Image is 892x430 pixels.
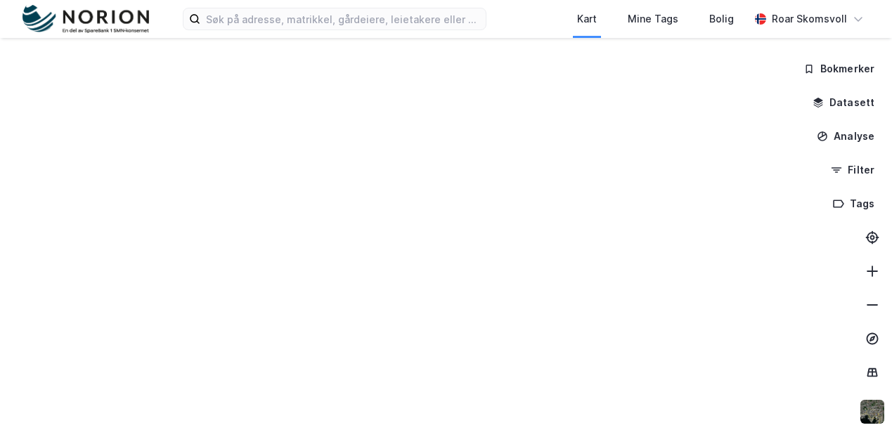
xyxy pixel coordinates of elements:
iframe: Chat Widget [822,363,892,430]
div: Mine Tags [628,11,678,27]
div: Roar Skomsvoll [772,11,847,27]
div: Kart [577,11,597,27]
div: Bolig [709,11,734,27]
img: norion-logo.80e7a08dc31c2e691866.png [22,5,149,34]
input: Søk på adresse, matrikkel, gårdeiere, leietakere eller personer [200,8,486,30]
